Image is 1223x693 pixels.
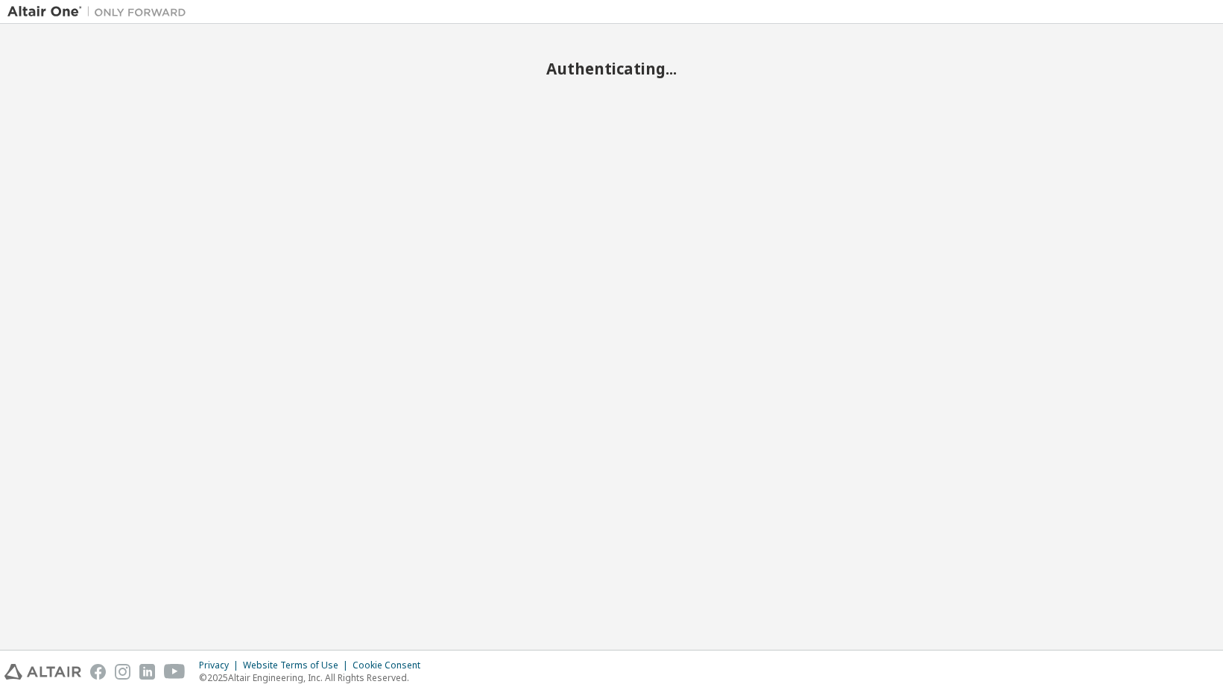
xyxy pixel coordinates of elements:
img: linkedin.svg [139,664,155,680]
div: Privacy [199,659,243,671]
p: © 2025 Altair Engineering, Inc. All Rights Reserved. [199,671,429,684]
img: youtube.svg [164,664,186,680]
img: instagram.svg [115,664,130,680]
div: Cookie Consent [353,659,429,671]
img: Altair One [7,4,194,19]
img: altair_logo.svg [4,664,81,680]
div: Website Terms of Use [243,659,353,671]
h2: Authenticating... [7,59,1216,78]
img: facebook.svg [90,664,106,680]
